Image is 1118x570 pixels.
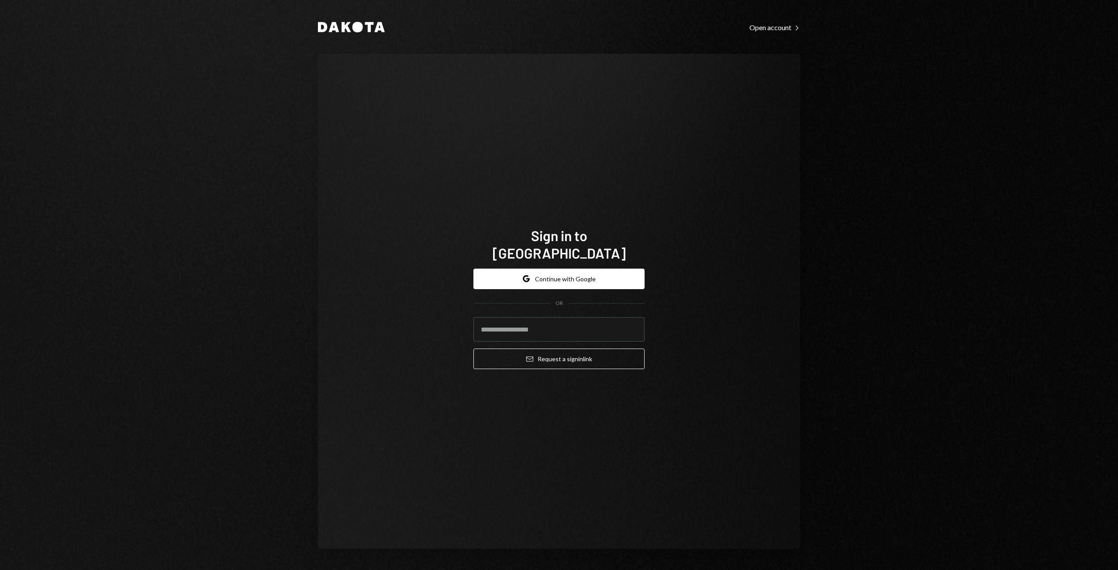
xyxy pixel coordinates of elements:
[473,227,645,262] h1: Sign in to [GEOGRAPHIC_DATA]
[749,22,800,32] a: Open account
[556,300,563,307] div: OR
[473,269,645,289] button: Continue with Google
[749,23,800,32] div: Open account
[473,349,645,369] button: Request a signinlink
